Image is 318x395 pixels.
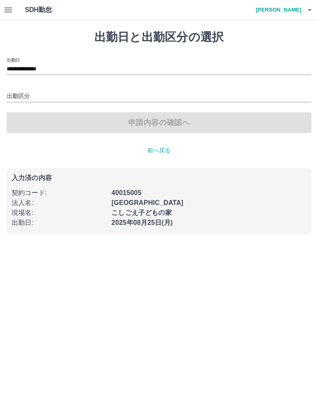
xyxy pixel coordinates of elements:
p: 入力済の内容 [12,175,306,181]
h1: 出勤日と出勤区分の選択 [7,30,311,44]
b: [GEOGRAPHIC_DATA] [111,199,183,206]
b: 2025年08月25日(月) [111,219,173,226]
p: 出勤日 : [12,218,106,228]
p: 現場名 : [12,208,106,218]
p: 法人名 : [12,198,106,208]
p: 契約コード : [12,188,106,198]
label: 出勤日 [7,57,20,63]
b: 40015005 [111,189,141,196]
p: 前へ戻る [7,146,311,155]
b: こしごえ子どもの家 [111,209,171,216]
